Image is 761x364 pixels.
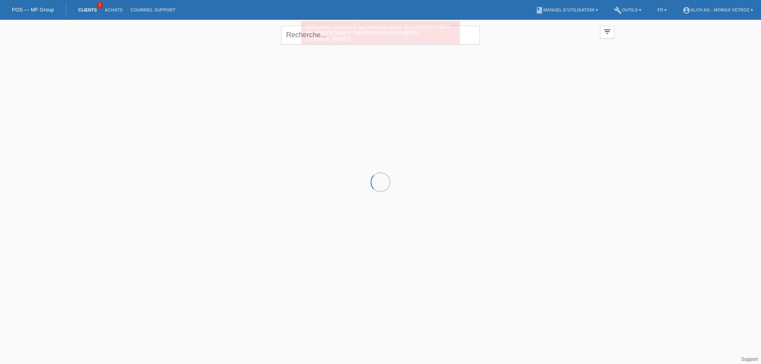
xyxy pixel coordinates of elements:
a: bookManuel d’utilisation ▾ [532,8,602,12]
a: buildOutils ▾ [610,8,645,12]
a: Achats [101,8,126,12]
i: book [535,6,543,14]
div: Vous avez enregistré la mauvaise page de connexion dans vos signets/favoris. Veuillez ne pas enre... [301,21,460,44]
i: build [614,6,622,14]
a: Clients [74,8,101,12]
a: Support [741,356,758,362]
i: account_circle [683,6,690,14]
a: FR ▾ [654,8,671,12]
span: 1 [97,2,103,9]
a: account_circleXLCH AG - Mömax Vétroz ▾ [679,8,757,12]
a: Courriel Support [126,8,179,12]
a: POS — MF Group [12,7,54,13]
